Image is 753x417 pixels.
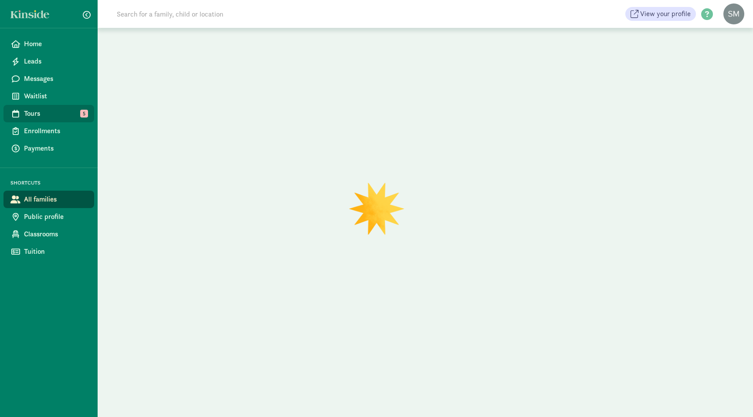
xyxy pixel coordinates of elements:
[640,9,691,19] span: View your profile
[3,87,94,105] a: Waitlist
[3,191,94,208] a: All families
[24,39,87,49] span: Home
[3,122,94,140] a: Enrollments
[3,243,94,260] a: Tuition
[24,126,87,136] span: Enrollments
[24,56,87,67] span: Leads
[24,74,87,84] span: Messages
[24,143,87,154] span: Payments
[3,70,94,87] a: Messages
[24,108,87,119] span: Tours
[80,110,88,118] span: 5
[3,208,94,225] a: Public profile
[24,91,87,101] span: Waitlist
[709,375,753,417] iframe: Chat Widget
[3,35,94,53] a: Home
[24,212,87,222] span: Public profile
[625,7,696,21] a: View your profile
[3,53,94,70] a: Leads
[24,246,87,257] span: Tuition
[24,194,87,205] span: All families
[24,229,87,239] span: Classrooms
[3,105,94,122] a: Tours 5
[112,5,356,23] input: Search for a family, child or location
[3,225,94,243] a: Classrooms
[3,140,94,157] a: Payments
